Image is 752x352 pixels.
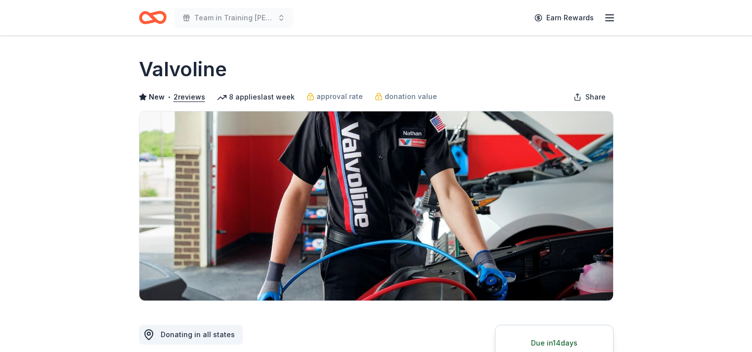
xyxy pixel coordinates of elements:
[316,91,363,102] span: approval rate
[167,93,171,101] span: •
[585,91,606,103] span: Share
[174,91,205,103] button: 2reviews
[529,9,600,27] a: Earn Rewards
[149,91,165,103] span: New
[139,55,227,83] h1: Valvoline
[385,91,437,102] span: donation value
[375,91,437,102] a: donation value
[217,91,295,103] div: 8 applies last week
[194,12,273,24] span: Team in Training [PERSON_NAME] - [DATE]
[507,337,601,349] div: Due in 14 days
[139,6,167,29] a: Home
[566,87,614,107] button: Share
[307,91,363,102] a: approval rate
[161,330,235,339] span: Donating in all states
[139,111,613,301] img: Image for Valvoline
[175,8,293,28] button: Team in Training [PERSON_NAME] - [DATE]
